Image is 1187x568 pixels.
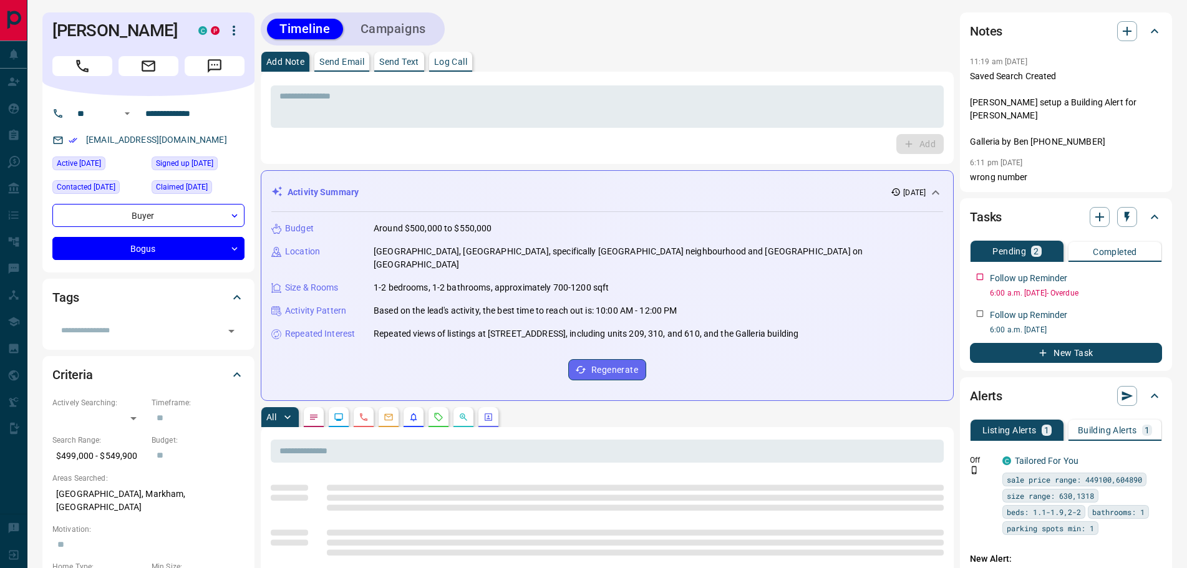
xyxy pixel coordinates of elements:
p: All [266,413,276,421]
span: Message [185,56,245,76]
div: Tasks [970,202,1162,232]
p: Activity Pattern [285,304,346,317]
div: Mon Aug 21 2023 [152,180,245,198]
p: Send Text [379,57,419,66]
p: [GEOGRAPHIC_DATA], Markham, [GEOGRAPHIC_DATA] [52,484,245,517]
h1: [PERSON_NAME] [52,21,180,41]
button: New Task [970,343,1162,363]
h2: Criteria [52,365,93,385]
p: Pending [992,247,1026,256]
h2: Alerts [970,386,1002,406]
span: Active [DATE] [57,157,101,170]
p: Log Call [434,57,467,66]
div: Mon Aug 21 2023 [52,180,145,198]
span: Email [119,56,178,76]
svg: Calls [359,412,369,422]
svg: Agent Actions [483,412,493,422]
span: beds: 1.1-1.9,2-2 [1007,506,1081,518]
button: Timeline [267,19,343,39]
p: 2 [1034,247,1039,256]
div: Tue Sep 09 2025 [52,156,145,174]
p: Size & Rooms [285,281,339,294]
span: size range: 630,1318 [1007,489,1094,502]
span: Claimed [DATE] [156,181,208,193]
div: Mon Apr 12 2021 [152,156,245,174]
button: Campaigns [348,19,438,39]
p: Around $500,000 to $550,000 [374,222,492,235]
div: Criteria [52,360,245,390]
p: Activity Summary [288,186,359,199]
p: Budget [285,222,314,235]
p: 1 [1145,426,1150,435]
div: condos.ca [198,26,207,35]
p: Based on the lead's activity, the best time to reach out is: 10:00 AM - 12:00 PM [374,304,677,317]
h2: Tags [52,287,79,307]
button: Open [223,322,240,340]
p: Actively Searching: [52,397,145,408]
div: Activity Summary[DATE] [271,181,943,204]
svg: Listing Alerts [409,412,419,422]
div: Tags [52,282,245,312]
svg: Lead Browsing Activity [334,412,344,422]
p: Search Range: [52,435,145,446]
span: sale price range: 449100,604890 [1007,473,1142,486]
p: [DATE] [903,187,926,198]
a: Tailored For You [1015,456,1078,466]
p: Repeated Interest [285,327,355,340]
p: 6:00 a.m. [DATE] - Overdue [990,287,1162,299]
span: Contacted [DATE] [57,181,115,193]
p: Follow up Reminder [990,272,1067,285]
p: Follow up Reminder [990,309,1067,322]
div: Alerts [970,381,1162,411]
span: bathrooms: 1 [1092,506,1145,518]
p: Saved Search Created [PERSON_NAME] setup a Building Alert for [PERSON_NAME] Galleria by Ben [PHON... [970,70,1162,148]
svg: Push Notification Only [970,466,979,474]
p: 11:19 am [DATE] [970,57,1027,66]
div: Buyer [52,204,245,227]
a: [EMAIL_ADDRESS][DOMAIN_NAME] [86,135,227,145]
button: Open [120,106,135,121]
p: 6:00 a.m. [DATE] [990,324,1162,335]
svg: Notes [309,412,319,422]
p: [GEOGRAPHIC_DATA], [GEOGRAPHIC_DATA], specifically [GEOGRAPHIC_DATA] neighbourhood and [GEOGRAPHI... [374,245,943,271]
div: Bogus [52,237,245,260]
span: Signed up [DATE] [156,157,213,170]
p: Budget: [152,435,245,446]
p: Repeated views of listings at [STREET_ADDRESS], including units 209, 310, and 610, and the Galler... [374,327,798,340]
p: Send Email [319,57,364,66]
div: property.ca [211,26,220,35]
button: Regenerate [568,359,646,380]
p: Add Note [266,57,304,66]
p: 1 [1044,426,1049,435]
p: Motivation: [52,524,245,535]
svg: Emails [384,412,394,422]
svg: Email Verified [69,136,77,145]
h2: Notes [970,21,1002,41]
span: parking spots min: 1 [1007,522,1094,534]
p: Location [285,245,320,258]
p: 1-2 bedrooms, 1-2 bathrooms, approximately 700-1200 sqft [374,281,609,294]
p: wrong number [970,171,1162,184]
p: Off [970,455,995,466]
h2: Tasks [970,207,1002,227]
p: New Alert: [970,552,1162,566]
p: 6:11 pm [DATE] [970,158,1023,167]
p: Timeframe: [152,397,245,408]
div: condos.ca [1002,456,1011,465]
svg: Opportunities [458,412,468,422]
span: Call [52,56,112,76]
p: Listing Alerts [982,426,1037,435]
p: Areas Searched: [52,473,245,484]
p: Completed [1093,248,1137,256]
p: Building Alerts [1078,426,1137,435]
p: $499,000 - $549,900 [52,446,145,466]
div: Notes [970,16,1162,46]
svg: Requests [434,412,443,422]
